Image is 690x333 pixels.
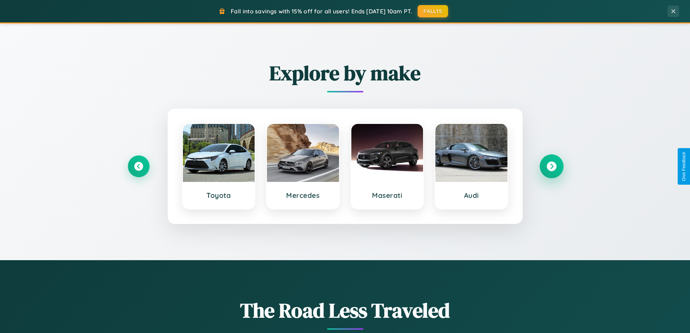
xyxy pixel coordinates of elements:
[274,191,332,200] h3: Mercedes
[128,296,563,324] h1: The Road Less Traveled
[128,59,563,87] h2: Explore by make
[443,191,500,200] h3: Audi
[359,191,416,200] h3: Maserati
[190,191,248,200] h3: Toyota
[681,152,686,181] div: Give Feedback
[231,8,412,15] span: Fall into savings with 15% off for all users! Ends [DATE] 10am PT.
[418,5,448,17] button: FALL15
